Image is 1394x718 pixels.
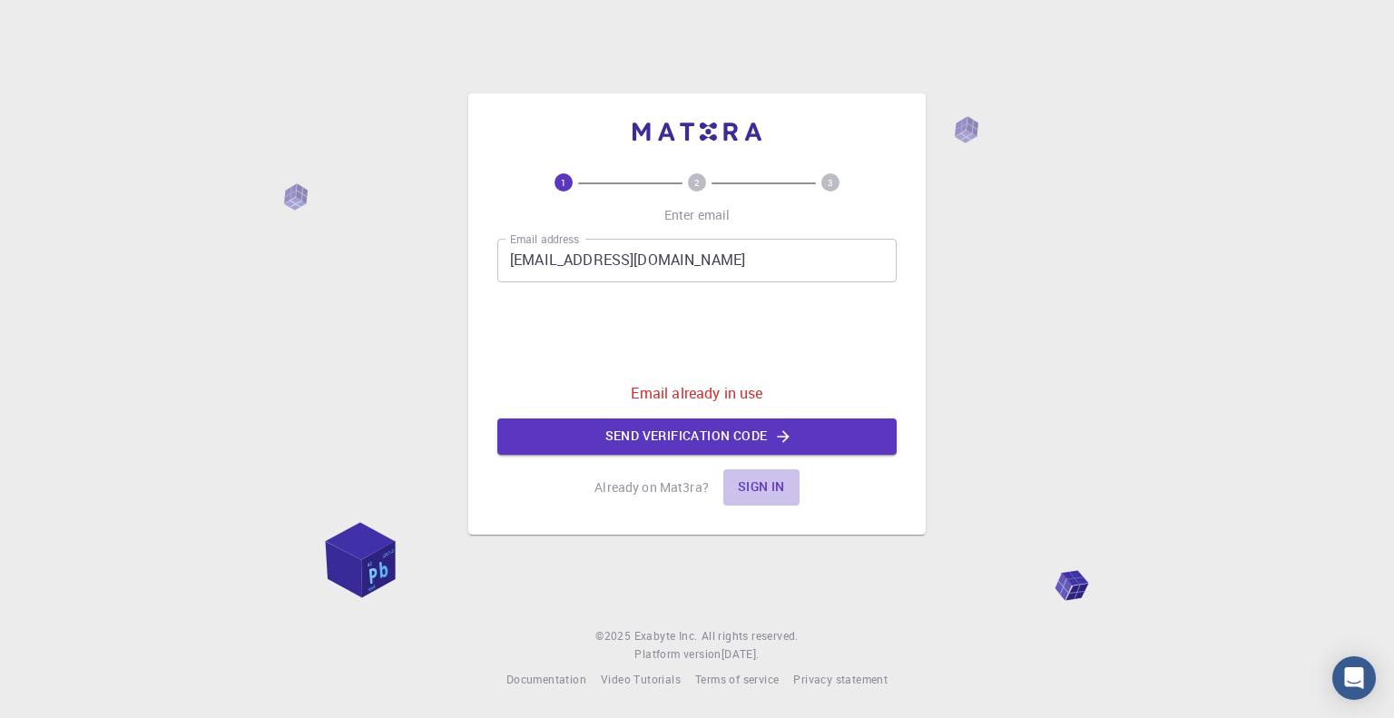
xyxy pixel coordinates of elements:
[695,672,779,686] span: Terms of service
[634,645,721,664] span: Platform version
[559,297,835,368] iframe: reCAPTCHA
[723,469,800,506] button: Sign in
[601,672,681,686] span: Video Tutorials
[595,627,633,645] span: © 2025
[634,627,698,645] a: Exabyte Inc.
[722,646,760,661] span: [DATE] .
[506,671,586,689] a: Documentation
[510,231,579,247] label: Email address
[631,382,762,404] p: Email already in use
[664,206,731,224] p: Enter email
[828,176,833,189] text: 3
[695,671,779,689] a: Terms of service
[506,672,586,686] span: Documentation
[793,672,888,686] span: Privacy statement
[722,645,760,664] a: [DATE].
[594,478,709,497] p: Already on Mat3ra?
[497,418,897,455] button: Send verification code
[694,176,700,189] text: 2
[793,671,888,689] a: Privacy statement
[601,671,681,689] a: Video Tutorials
[1332,656,1376,700] div: Open Intercom Messenger
[561,176,566,189] text: 1
[702,627,799,645] span: All rights reserved.
[634,628,698,643] span: Exabyte Inc.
